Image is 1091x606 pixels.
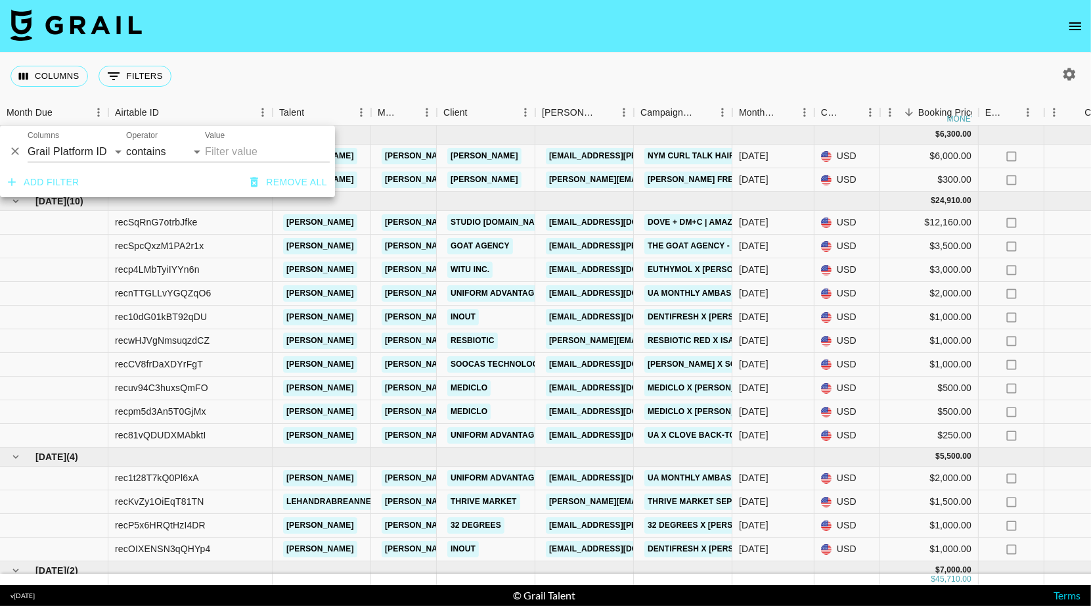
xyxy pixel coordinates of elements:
[447,541,479,557] a: Inout
[283,470,357,486] a: [PERSON_NAME]
[880,306,979,329] div: $1,000.00
[304,103,323,122] button: Sort
[644,356,763,373] a: [PERSON_NAME] x Soocas
[546,380,693,396] a: [EMAIL_ADDRESS][DOMAIN_NAME]
[814,100,880,126] div: Currency
[283,262,357,278] a: [PERSON_NAME]
[739,495,768,508] div: Sep '25
[814,353,880,377] div: USD
[880,168,979,192] div: $300.00
[382,356,663,373] a: [PERSON_NAME][EMAIL_ADDRESS][PERSON_NAME][DOMAIN_NAME]
[66,195,83,208] span: ( 10 )
[382,262,663,278] a: [PERSON_NAME][EMAIL_ADDRESS][PERSON_NAME][DOMAIN_NAME]
[546,172,760,188] a: [PERSON_NAME][EMAIL_ADDRESS][DOMAIN_NAME]
[918,100,976,126] div: Booking Price
[814,377,880,400] div: USD
[739,287,768,300] div: Aug '25
[940,565,971,576] div: 7,000.00
[382,427,663,444] a: [PERSON_NAME][EMAIL_ADDRESS][PERSON_NAME][DOMAIN_NAME]
[546,470,693,486] a: [EMAIL_ADDRESS][DOMAIN_NAME]
[283,356,357,373] a: [PERSON_NAME]
[739,239,768,252] div: Aug '25
[115,358,203,371] div: recCV8frDaXDYrFgT
[644,148,831,164] a: NYM Curl Talk Hair Oil x [PERSON_NAME]
[644,214,823,231] a: Dove + DM+C | Amazon Back To School
[713,103,732,122] button: Menu
[115,542,210,555] div: recOIXENSN3qQHYp4
[382,541,663,557] a: [PERSON_NAME][EMAIL_ADDRESS][PERSON_NAME][DOMAIN_NAME]
[546,356,693,373] a: [EMAIL_ADDRESS][DOMAIN_NAME]
[880,467,979,490] div: $2,000.00
[546,427,693,444] a: [EMAIL_ADDRESS][DOMAIN_NAME]
[108,100,273,126] div: Airtable ID
[205,141,330,162] input: Filter value
[115,100,159,126] div: Airtable ID
[776,103,795,122] button: Sort
[739,149,768,162] div: Jul '25
[283,541,357,557] a: [PERSON_NAME]
[979,100,1044,126] div: Expenses: Remove Commission?
[283,404,357,420] a: [PERSON_NAME]
[245,170,332,195] button: Remove all
[814,258,880,282] div: USD
[115,287,211,300] div: recnTTGLLvYGQZqO6
[860,103,880,122] button: Menu
[283,238,357,254] a: [PERSON_NAME]
[66,450,78,463] span: ( 4 )
[644,427,776,444] a: UA x Clove Back-To-School
[7,192,25,210] button: hide children
[99,66,171,87] button: Show filters
[115,405,206,418] div: recpm5d3An5T0GjMx
[516,103,535,122] button: Menu
[739,405,768,418] div: Aug '25
[900,103,918,122] button: Sort
[814,329,880,353] div: USD
[447,356,583,373] a: Soocas Technology Co., Ltd
[115,216,198,229] div: recSqRnG7otrbJfke
[11,592,35,600] div: v [DATE]
[814,168,880,192] div: USD
[1018,103,1038,122] button: Menu
[546,285,693,302] a: [EMAIL_ADDRESS][DOMAIN_NAME]
[640,100,694,126] div: Campaign (Type)
[115,471,199,484] div: rec1t28T7kQ0Pl6xA
[447,427,543,444] a: Uniform Advantage
[447,262,493,278] a: witU Inc.
[739,381,768,394] div: Aug '25
[814,424,880,448] div: USD
[739,471,768,484] div: Sep '25
[821,100,842,126] div: Currency
[935,129,940,140] div: $
[814,538,880,561] div: USD
[283,285,357,302] a: [PERSON_NAME]
[739,263,768,276] div: Aug '25
[447,470,543,486] a: Uniform Advantage
[115,263,200,276] div: recp4LMbTyiIYYn6n
[7,100,53,126] div: Month Due
[880,353,979,377] div: $1,000.00
[351,103,371,122] button: Menu
[283,494,374,510] a: lehandrabreanne
[447,517,504,534] a: 32 Degrees
[814,514,880,538] div: USD
[814,282,880,306] div: USD
[546,262,693,278] a: [EMAIL_ADDRESS][DOMAIN_NAME]
[382,148,663,164] a: [PERSON_NAME][EMAIL_ADDRESS][PERSON_NAME][DOMAIN_NAME]
[7,448,25,466] button: hide children
[447,214,552,231] a: Studio [DOMAIN_NAME]
[283,333,357,349] a: [PERSON_NAME]
[382,238,663,254] a: [PERSON_NAME][EMAIL_ADDRESS][PERSON_NAME][DOMAIN_NAME]
[814,490,880,514] div: USD
[947,115,977,123] div: money
[1062,13,1088,39] button: open drawer
[513,589,575,602] div: © Grail Talent
[644,470,809,486] a: UA Monthly Ambassador Campaign
[115,429,206,442] div: rec81vQDUDXMAbktI
[382,404,663,420] a: [PERSON_NAME][EMAIL_ADDRESS][PERSON_NAME][DOMAIN_NAME]
[35,564,66,577] span: [DATE]
[880,145,979,168] div: $6,000.00
[447,172,522,188] a: [PERSON_NAME]
[880,538,979,561] div: $1,000.00
[546,333,760,349] a: [PERSON_NAME][EMAIL_ADDRESS][DOMAIN_NAME]
[935,195,971,206] div: 24,910.00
